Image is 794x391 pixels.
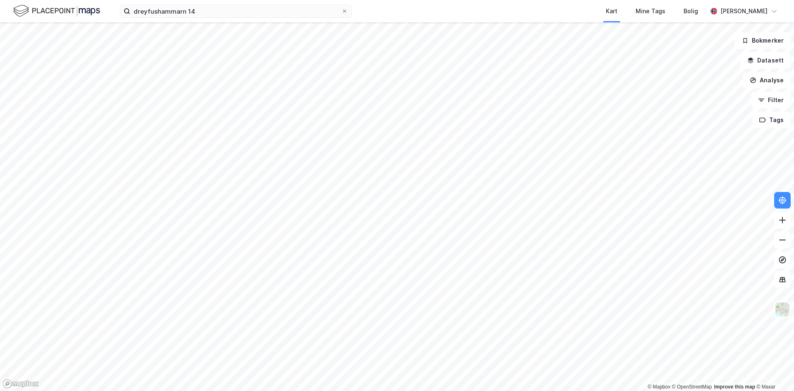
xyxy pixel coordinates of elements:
div: Kart [606,6,617,16]
a: OpenStreetMap [672,384,712,390]
button: Analyse [743,72,791,89]
div: [PERSON_NAME] [720,6,768,16]
a: Mapbox homepage [2,379,39,389]
div: Bolig [684,6,698,16]
button: Filter [751,92,791,108]
button: Bokmerker [735,32,791,49]
a: Mapbox [648,384,670,390]
button: Datasett [740,52,791,69]
iframe: Chat Widget [753,351,794,391]
img: logo.f888ab2527a4732fd821a326f86c7f29.svg [13,4,100,18]
img: Z [775,302,790,317]
input: Søk på adresse, matrikkel, gårdeiere, leietakere eller personer [130,5,341,17]
div: Mine Tags [636,6,665,16]
button: Tags [752,112,791,128]
a: Improve this map [714,384,755,390]
div: Kontrollprogram for chat [753,351,794,391]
